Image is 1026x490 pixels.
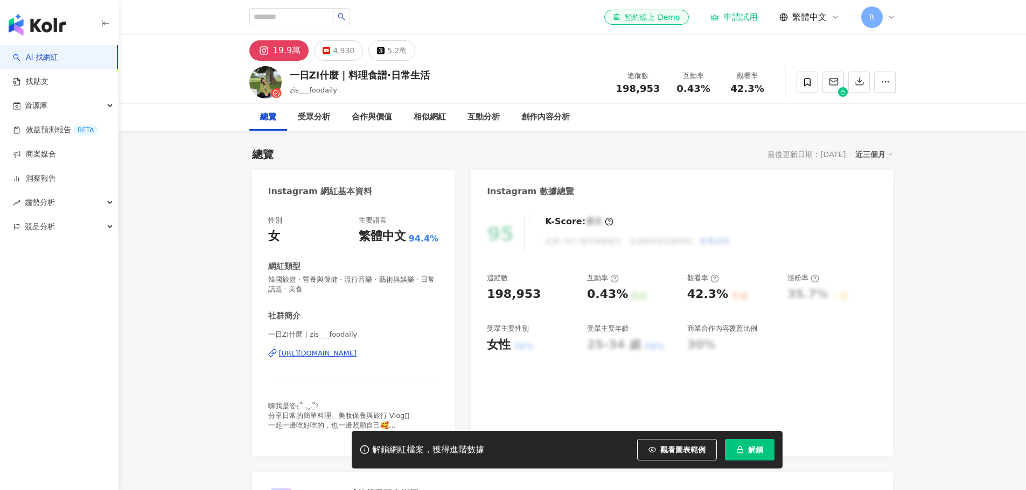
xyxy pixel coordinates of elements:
div: 主要語言 [359,216,387,225]
div: 一日ZI什麼｜料理食譜·日常生活 [290,68,430,82]
div: 女性 [487,337,511,353]
div: 追蹤數 [487,273,508,283]
div: 觀看率 [687,273,719,283]
button: 解鎖 [725,439,774,460]
div: Instagram 網紅基本資料 [268,186,373,197]
span: R [869,11,875,23]
div: 受眾主要性別 [487,324,529,333]
a: [URL][DOMAIN_NAME] [268,349,439,358]
div: Instagram 數據總覽 [487,186,574,197]
span: 198,953 [616,83,660,94]
span: 資源庫 [25,94,47,118]
div: 受眾主要年齡 [587,324,629,333]
button: 觀看圖表範例 [637,439,717,460]
div: 相似網紅 [414,111,446,124]
button: 4,930 [314,40,363,61]
button: 5.2萬 [368,40,415,61]
div: 最後更新日期：[DATE] [767,150,846,159]
span: 解鎖 [748,445,763,454]
div: 4,930 [333,43,354,58]
span: 一日ZI什麼 | zis___foodaily [268,330,439,339]
div: 觀看率 [727,70,768,81]
div: 網紅類型 [268,261,301,272]
div: 5.2萬 [387,43,407,58]
span: 0.43% [676,83,710,94]
span: zis___foodaily [290,86,337,94]
a: 效益預測報告BETA [13,125,98,136]
div: 性別 [268,216,282,225]
span: 韓國旅遊 · 營養與保健 · 流行音樂 · 藝術與娛樂 · 日常話題 · 美食 [268,275,439,294]
span: 94.4% [409,233,439,245]
div: 總覽 [260,111,276,124]
div: 創作內容分析 [521,111,570,124]
button: 19.9萬 [249,40,309,61]
a: 找貼文 [13,76,48,87]
div: 受眾分析 [298,111,330,124]
a: 預約線上 Demo [604,10,688,25]
div: 互動率 [673,70,714,81]
div: 0.43% [587,286,628,303]
div: 女 [268,228,280,245]
div: 總覽 [252,147,274,162]
div: 互動率 [587,273,619,283]
div: 追蹤數 [616,70,660,81]
img: logo [9,14,66,35]
span: rise [13,199,20,207]
img: KOL Avatar [249,66,282,98]
a: searchAI 找網紅 [13,52,58,63]
div: 合作與價值 [352,111,392,124]
span: 觀看圖表範例 [660,445,706,454]
a: 洞察報告 [13,173,56,184]
a: 商案媒合 [13,149,56,160]
div: 商業合作內容覆蓋比例 [687,324,757,333]
span: 嗨我是姿𐔌՞ ܸ.ˬ.ܸ՞𐦯 分享日常的簡單料理、美妝保養與旅行 Vlogೀ 一起一邊吃好吃的，也一邊照顧自己🥰 - 📧[EMAIL_ADDRESS][DOMAIN_NAME] 👇🏻各種團購優惠... [268,402,409,459]
span: 趨勢分析 [25,190,55,215]
div: 預約線上 Demo [613,12,680,23]
div: 漲粉率 [787,273,819,283]
div: 解鎖網紅檔案，獲得進階數據 [372,444,484,456]
div: 19.9萬 [273,43,301,58]
span: search [338,13,345,20]
div: 近三個月 [855,147,893,161]
div: 互動分析 [467,111,500,124]
div: K-Score : [545,216,613,228]
div: 42.3% [687,286,728,303]
div: 198,953 [487,286,541,303]
div: 社群簡介 [268,310,301,322]
div: [URL][DOMAIN_NAME] [279,349,357,358]
span: 競品分析 [25,215,55,239]
span: 42.3% [730,83,764,94]
div: 繁體中文 [359,228,406,245]
a: 申請試用 [710,12,758,23]
span: 繁體中文 [792,11,827,23]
